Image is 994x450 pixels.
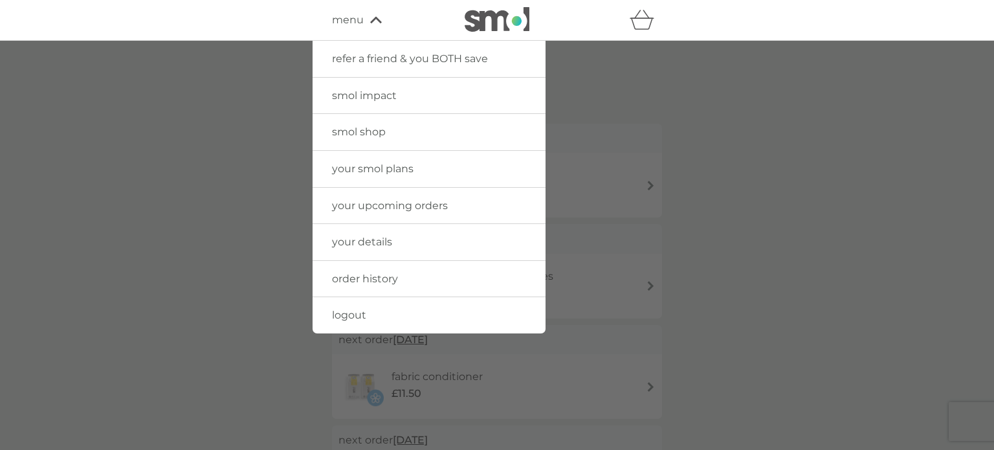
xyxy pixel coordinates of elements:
[332,89,397,102] span: smol impact
[313,297,546,333] a: logout
[313,224,546,260] a: your details
[630,7,662,33] div: basket
[332,163,414,175] span: your smol plans
[313,114,546,150] a: smol shop
[332,309,366,321] span: logout
[313,78,546,114] a: smol impact
[332,52,488,65] span: refer a friend & you BOTH save
[332,236,392,248] span: your details
[313,188,546,224] a: your upcoming orders
[332,199,448,212] span: your upcoming orders
[313,261,546,297] a: order history
[465,7,529,32] img: smol
[332,273,398,285] span: order history
[313,41,546,77] a: refer a friend & you BOTH save
[332,126,386,138] span: smol shop
[313,151,546,187] a: your smol plans
[332,12,364,28] span: menu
